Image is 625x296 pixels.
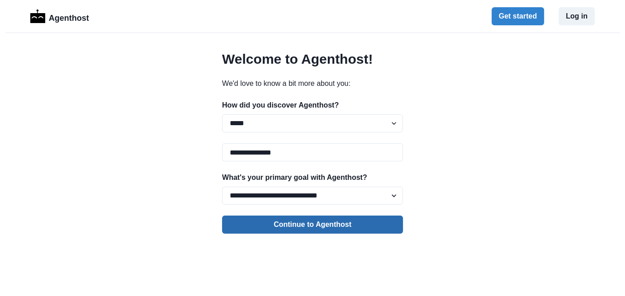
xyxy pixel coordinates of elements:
[222,100,403,111] p: How did you discover Agenthost?
[30,9,89,24] a: LogoAgenthost
[222,216,403,234] button: Continue to Agenthost
[49,9,89,24] p: Agenthost
[492,7,544,25] button: Get started
[222,78,403,89] p: We'd love to know a bit more about you:
[222,51,403,67] h2: Welcome to Agenthost!
[30,9,45,23] img: Logo
[222,172,403,183] p: What's your primary goal with Agenthost?
[559,7,595,25] button: Log in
